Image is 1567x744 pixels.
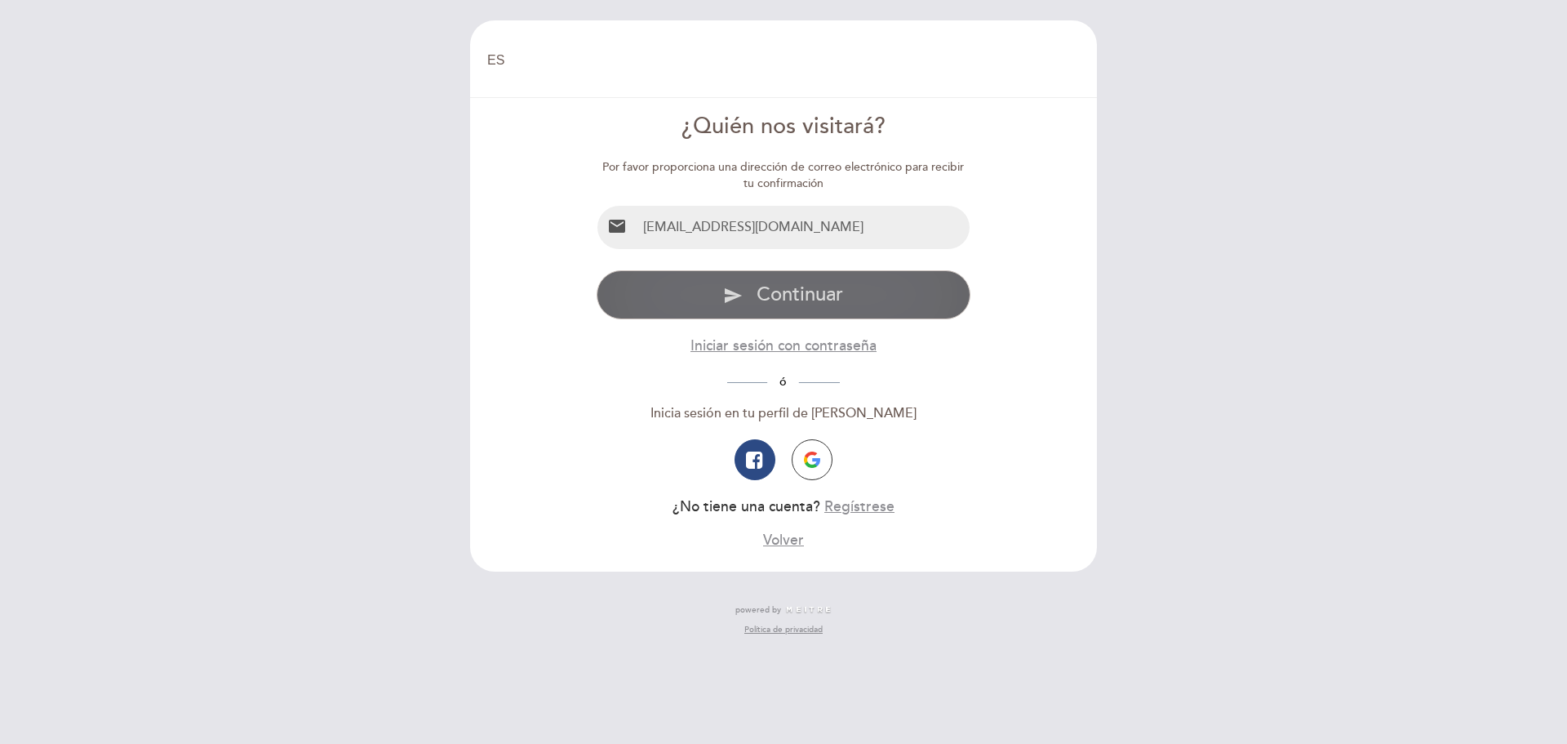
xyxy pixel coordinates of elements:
i: email [607,216,627,236]
div: Inicia sesión en tu perfil de [PERSON_NAME] [597,404,971,423]
span: powered by [735,604,781,616]
span: Continuar [757,283,843,306]
button: Regístrese [824,497,894,517]
input: Email [637,206,970,249]
img: MEITRE [785,606,832,614]
button: Iniciar sesión con contraseña [690,336,877,356]
a: Política de privacidad [744,624,823,635]
button: send Continuar [597,270,971,319]
img: icon-google.png [804,452,820,468]
div: ¿Quién nos visitará? [597,111,971,143]
button: Volver [763,530,804,550]
a: powered by [735,604,832,616]
div: Por favor proporciona una dirección de correo electrónico para recibir tu confirmación [597,159,971,192]
span: ó [767,375,799,389]
span: ¿No tiene una cuenta? [673,498,820,515]
i: send [723,286,743,305]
